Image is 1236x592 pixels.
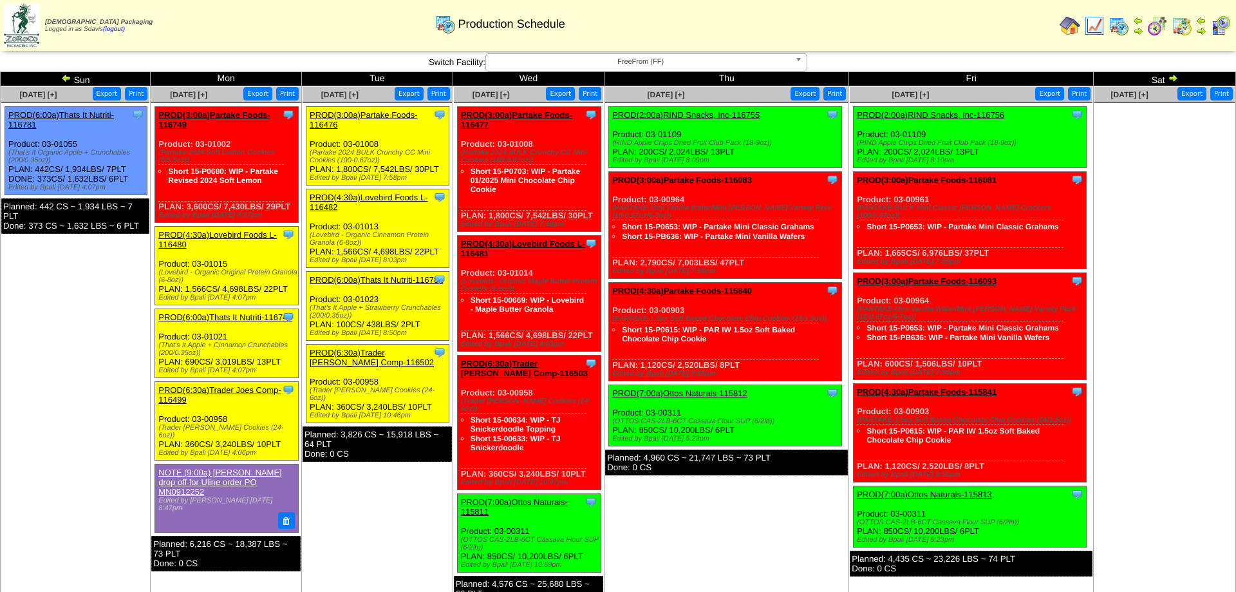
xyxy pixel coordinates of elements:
[306,272,449,341] div: Product: 03-01023 PLAN: 100CS / 438LBS / 2PLT
[849,72,1094,86] td: Fri
[158,211,297,219] div: Edited by Bpali [DATE] 4:07pm
[4,4,39,47] img: zoroco-logo-small.webp
[103,26,125,33] a: (logout)
[857,305,1086,321] div: (PARTAKE-Mini Vanilla Wafer/Mini [PERSON_NAME] Variety Pack (10-0.67oz/6-7oz))
[158,468,281,497] a: NOTE (9:00a) [PERSON_NAME] drop off for Uline order PO MN0912252
[491,54,790,70] span: FreeFrom (FF)
[1084,15,1105,36] img: line_graph.gif
[1071,488,1083,501] img: Tooltip
[306,189,449,268] div: Product: 03-01013 PLAN: 1,566CS / 4,698LBS / 22PLT
[155,227,298,305] div: Product: 03-01015 PLAN: 1,566CS / 4,698LBS / 22PLT
[857,276,997,286] a: PROD(3:00a)Partake Foods-116093
[131,108,144,121] img: Tooltip
[461,536,601,551] div: (OTTOS CAS-2LB-6CT Cassava Flour SUP (6/2lb))
[310,256,449,264] div: Edited by Bpali [DATE] 8:03pm
[278,512,295,529] button: Delete Note
[857,490,992,499] a: PROD(7:00a)Ottos Naturals-115813
[282,383,295,396] img: Tooltip
[612,286,752,296] a: PROD(4:30a)Partake Foods-115840
[854,172,1087,269] div: Product: 03-00961 PLAN: 1,665CS / 6,976LBS / 37PLT
[310,193,428,212] a: PROD(4:30a)Lovebird Foods L-116482
[461,497,568,517] a: PROD(7:00a)Ottos Naturals-115811
[427,87,450,100] button: Print
[158,294,297,301] div: Edited by Bpali [DATE] 4:07pm
[857,416,1086,424] div: (PARTAKE-1.5oz Soft Baked Chocolate Chip Cookies (24/1.5oz))
[158,110,270,129] a: PROD(3:00a)Partake Foods-116749
[826,108,839,121] img: Tooltip
[857,204,1086,220] div: (PARTAKE-BULK Mini Classic [PERSON_NAME] Crackers (100/0.67oz))
[1133,15,1143,26] img: arrowleft.gif
[155,309,298,378] div: Product: 03-01021 PLAN: 690CS / 3,019LBS / 13PLT
[866,333,1049,342] a: Short 15-PB636: WIP - Partake Mini Vanilla Wafers
[857,519,1086,526] div: (OTTOS CAS-2LB-6CT Cassava Flour SUP (6/2lb))
[158,149,297,164] div: (Partake 2024 Soft Lemon Cookies (6/5.5oz))
[1196,15,1206,26] img: arrowleft.gif
[158,385,281,405] a: PROD(6:30a)Trader Joes Comp-116499
[453,72,604,86] td: Wed
[276,87,299,100] button: Print
[321,90,359,99] a: [DATE] [+]
[854,273,1087,380] div: Product: 03-00964 PLAN: 600CS / 1,506LBS / 10PLT
[609,107,842,168] div: Product: 03-01109 PLAN: 200CS / 2,024LBS / 13PLT
[1068,87,1091,100] button: Print
[45,19,153,26] span: [DEMOGRAPHIC_DATA] Packaging
[20,90,57,99] a: [DATE] [+]
[857,110,1004,120] a: PROD(2:00a)RIND Snacks, Inc-116756
[243,87,272,100] button: Export
[310,412,449,419] div: Edited by Bpali [DATE] 10:46pm
[8,110,114,129] a: PROD(6:00a)Thats It Nutriti-116781
[158,312,292,322] a: PROD(6:00a)Thats It Nutriti-116746
[892,90,929,99] span: [DATE] [+]
[301,72,453,86] td: Tue
[461,110,572,129] a: PROD(3:00a)Partake Foods-116477
[310,110,418,129] a: PROD(3:00a)Partake Foods-116476
[282,310,295,323] img: Tooltip
[605,450,848,475] div: Planned: 4,960 CS ~ 21,747 LBS ~ 73 PLT Done: 0 CS
[433,108,446,121] img: Tooltip
[612,267,841,275] div: Edited by Bpali [DATE] 7:58pm
[282,108,295,121] img: Tooltip
[282,228,295,241] img: Tooltip
[8,149,147,164] div: (That's It Organic Apple + Crunchables (200/0.35oz))
[461,278,601,293] div: (Lovebird - Organic Maple Butter Protein Granola (6-8oz))
[857,175,997,185] a: PROD(3:00a)Partake Foods-116081
[1,198,149,234] div: Planned: 442 CS ~ 1,934 LBS ~ 7 PLT Done: 373 CS ~ 1,632 LBS ~ 6 PLT
[461,149,601,164] div: (Partake 2024 BULK Crunchy CC Mini Cookies (100-0.67oz))
[612,175,752,185] a: PROD(3:00a)Partake Foods-116083
[857,536,1086,544] div: Edited by Bpali [DATE] 5:23pm
[1177,87,1206,100] button: Export
[823,87,846,100] button: Print
[1133,26,1143,36] img: arrowright.gif
[857,368,1086,376] div: Edited by Bpali [DATE] 7:58pm
[473,90,510,99] a: [DATE] [+]
[850,551,1092,577] div: Planned: 4,435 CS ~ 23,226 LBS ~ 74 PLT Done: 0 CS
[471,415,561,434] a: Short 15-00634: WIP - TJ Snickerdoodle Topping
[155,107,298,223] div: Product: 03-01002 PLAN: 3,600CS / 7,430LBS / 29PLT
[310,387,449,402] div: (Trader [PERSON_NAME] Cookies (24-6oz))
[866,323,1059,332] a: Short 15-P0653: WIP - Partake Mini Classic Grahams
[585,108,597,121] img: Tooltip
[395,87,424,100] button: Export
[612,204,841,220] div: (PARTAKE-Mini Vanilla Wafer/Mini [PERSON_NAME] Variety Pack (10-0.67oz/6-7oz))
[857,471,1086,479] div: Edited by Bpali [DATE] 9:55pm
[457,356,601,490] div: Product: 03-00958 PLAN: 360CS / 3,240LBS / 10PLT
[310,149,449,164] div: (Partake 2024 BULK Crunchy CC Mini Cookies (100-0.67oz))
[1111,90,1148,99] a: [DATE] [+]
[866,426,1040,444] a: Short 15-P0615: WIP - PAR IW 1.5oz Soft Baked Chocolate Chip Cookie
[1210,15,1231,36] img: calendarcustomer.gif
[457,494,601,573] div: Product: 03-00311 PLAN: 850CS / 10,200LBS / 6PLT
[45,19,153,33] span: Logged in as Sdavis
[170,90,207,99] a: [DATE] [+]
[1071,385,1083,398] img: Tooltip
[1172,15,1192,36] img: calendarinout.gif
[857,258,1086,265] div: Edited by Bpali [DATE] 7:59pm
[306,345,449,423] div: Product: 03-00958 PLAN: 360CS / 3,240LBS / 10PLT
[151,72,302,86] td: Mon
[609,172,842,279] div: Product: 03-00964 PLAN: 2,790CS / 7,003LBS / 47PLT
[1109,15,1129,36] img: calendarprod.gif
[612,157,841,164] div: Edited by Bpali [DATE] 8:09pm
[461,397,601,413] div: (Trader [PERSON_NAME] Cookies (24-6oz))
